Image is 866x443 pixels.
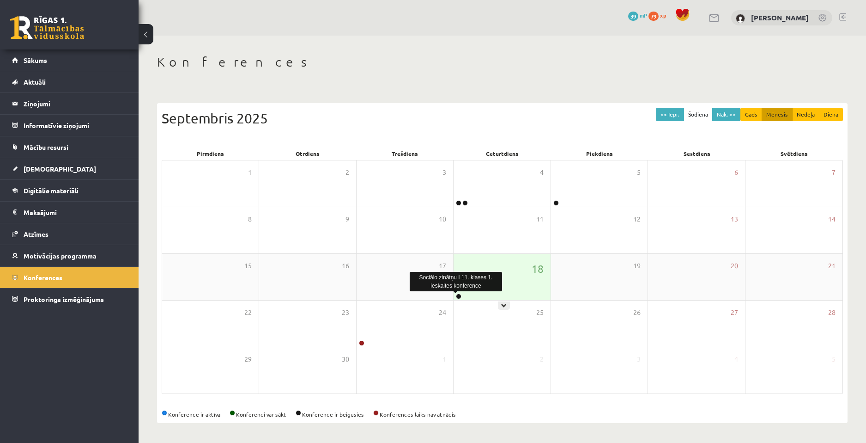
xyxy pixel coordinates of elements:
button: Šodiena [684,108,713,121]
span: Digitālie materiāli [24,186,79,195]
span: 19 [633,261,641,271]
a: Ziņojumi [12,93,127,114]
span: Motivācijas programma [24,252,97,260]
a: Proktoringa izmēģinājums [12,289,127,310]
span: 39 [628,12,638,21]
span: 25 [536,308,544,318]
a: [PERSON_NAME] [751,13,809,22]
span: 13 [731,214,738,224]
div: Pirmdiena [162,147,259,160]
a: Rīgas 1. Tālmācības vidusskola [10,16,84,39]
legend: Ziņojumi [24,93,127,114]
button: Diena [819,108,843,121]
a: Atzīmes [12,223,127,245]
button: Nāk. >> [712,108,740,121]
button: Mēnesis [762,108,793,121]
div: Ceturtdiena [454,147,551,160]
span: 4 [734,354,738,364]
a: 79 xp [648,12,671,19]
button: Nedēļa [792,108,819,121]
span: 15 [244,261,252,271]
div: Piekdiena [551,147,648,160]
span: Atzīmes [24,230,48,238]
span: 2 [540,354,544,364]
a: Digitālie materiāli [12,180,127,201]
span: 9 [345,214,349,224]
span: Sākums [24,56,47,64]
span: 18 [532,261,544,277]
span: 1 [442,354,446,364]
a: Sākums [12,49,127,71]
a: [DEMOGRAPHIC_DATA] [12,158,127,179]
a: Konferences [12,267,127,288]
a: Maksājumi [12,202,127,223]
span: 29 [244,354,252,364]
span: 3 [442,167,446,178]
span: 10 [439,214,446,224]
span: 12 [633,214,641,224]
span: mP [640,12,647,19]
span: 24 [439,308,446,318]
h1: Konferences [157,54,848,70]
button: Gads [740,108,762,121]
span: 27 [731,308,738,318]
a: Mācību resursi [12,136,127,158]
a: Aktuāli [12,71,127,92]
legend: Maksājumi [24,202,127,223]
span: 16 [342,261,349,271]
span: Proktoringa izmēģinājums [24,295,104,303]
span: 21 [828,261,836,271]
span: 2 [345,167,349,178]
span: 11 [536,214,544,224]
span: 79 [648,12,659,21]
span: 20 [731,261,738,271]
span: 6 [734,167,738,178]
a: 39 mP [628,12,647,19]
a: Informatīvie ziņojumi [12,115,127,136]
span: 30 [342,354,349,364]
span: Aktuāli [24,78,46,86]
div: Sociālo zinātņu I 11. klases 1. ieskaites konference [410,272,502,291]
span: 3 [637,354,641,364]
a: Motivācijas programma [12,245,127,266]
div: Svētdiena [745,147,843,160]
span: 17 [439,261,446,271]
span: 28 [828,308,836,318]
span: xp [660,12,666,19]
span: 26 [633,308,641,318]
span: 4 [540,167,544,178]
div: Konference ir aktīva Konferenci var sākt Konference ir beigusies Konferences laiks nav atnācis [162,410,843,418]
span: 22 [244,308,252,318]
span: 8 [248,214,252,224]
span: 23 [342,308,349,318]
span: 14 [828,214,836,224]
span: Konferences [24,273,62,282]
span: 7 [832,167,836,178]
div: Trešdiena [356,147,454,160]
div: Otrdiena [259,147,357,160]
span: Mācību resursi [24,143,68,151]
span: 5 [832,354,836,364]
span: 1 [248,167,252,178]
span: 5 [637,167,641,178]
legend: Informatīvie ziņojumi [24,115,127,136]
div: Septembris 2025 [162,108,843,129]
button: << Iepr. [656,108,684,121]
span: [DEMOGRAPHIC_DATA] [24,165,96,173]
div: Sestdiena [648,147,746,160]
img: Kristaps Zomerfelds [736,14,745,23]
